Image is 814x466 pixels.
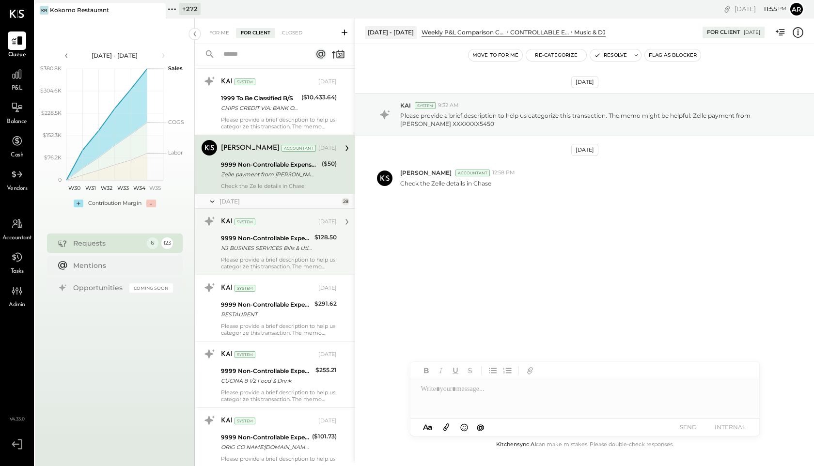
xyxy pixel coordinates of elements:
div: RESTAURENT [221,310,312,319]
div: [DATE] [219,197,339,205]
div: Accountant [455,170,490,176]
span: Accountant [2,234,32,243]
div: KAI [221,77,233,87]
div: CONTROLLABLE EXPENSES [510,28,569,36]
button: Unordered List [486,364,499,377]
div: $255.21 [315,365,337,375]
button: Underline [449,364,462,377]
div: Mentions [73,261,168,270]
div: Requests [73,238,142,248]
div: [DATE] [735,4,786,14]
div: Zelle payment from [PERSON_NAME] XXXXXXX5450 [221,170,319,179]
div: KR [40,6,48,15]
div: Please provide a brief description to help us categorize this transaction. The memo might be help... [221,256,337,270]
text: $304.6K [40,87,62,94]
div: Weekly P&L Comparison Custom [422,28,505,36]
div: CHIPS CREDIT VIA: BANK OF AMERICA, N.A./0959 B/O: 138 [PERSON_NAME] LLC LEASING TSD ACCOX0223 US ... [221,103,298,113]
div: Music & DJ [574,28,606,36]
div: System [415,102,436,109]
div: KAI [221,217,233,227]
div: [DATE] [318,351,337,358]
div: [DATE] [744,29,760,36]
a: Vendors [0,165,33,193]
div: ORIG CO NAME:[DOMAIN_NAME] ORIG ID:XXXXXX8598 DESC DATE: CO ENTRY DESCR:5684dcfc93SEC:CCD TRACE#:... [221,442,309,452]
div: KAI [221,416,233,426]
div: System [235,78,255,85]
a: Accountant [0,215,33,243]
span: Admin [9,301,25,310]
text: $76.2K [44,154,62,161]
button: Re-Categorize [526,49,586,61]
div: [DATE] [318,144,337,152]
div: copy link [722,4,732,14]
button: Move to for me [469,49,523,61]
div: 9999 Non-Controllable Expenses:Other Income and Expenses:To Be Classified P&L [221,366,313,376]
div: + 272 [179,3,201,15]
div: For Client [236,28,275,38]
div: 9999 Non-Controllable Expenses:Other Income and Expenses:To Be Classified P&L [221,433,309,442]
span: Balance [7,118,27,126]
text: W35 [149,185,161,191]
span: @ [477,422,485,432]
button: Bold [420,364,433,377]
button: INTERNAL [711,420,750,434]
div: [DATE] [318,218,337,226]
div: For Me [204,28,234,38]
div: [DATE] [318,284,337,292]
div: System [235,218,255,225]
div: CUCINA 8 1/2 Food & Drink [221,376,313,386]
button: Italic [435,364,447,377]
text: $228.5K [41,109,62,116]
text: W34 [133,185,145,191]
div: [DATE] [571,76,598,88]
div: [DATE] - [DATE] [365,26,417,38]
div: Accountant [282,145,316,152]
div: ($50) [322,159,337,169]
div: Please provide a brief description to help us categorize this transaction. The memo might be help... [221,116,337,130]
div: 9999 Non-Controllable Expenses:Other Income and Expenses:To Be Classified P&L [221,160,319,170]
div: + [74,200,83,207]
div: 28 [342,198,349,205]
div: Check the Zelle details in Chase [221,183,337,189]
div: 6 [147,237,158,249]
text: W33 [117,185,128,191]
div: KAI [221,350,233,359]
div: [DATE] - [DATE] [74,51,156,60]
a: Balance [0,98,33,126]
text: W31 [85,185,96,191]
div: Opportunities [73,283,125,293]
div: Coming Soon [129,283,173,293]
div: Closed [277,28,307,38]
div: [DATE] [318,78,337,86]
a: Cash [0,132,33,160]
button: Aa [420,422,436,433]
div: ($101.73) [312,432,337,441]
div: Please provide a brief description to help us categorize this transaction. The memo might be help... [221,389,337,403]
p: Please provide a brief description to help us categorize this transaction. The memo might be help... [400,111,786,128]
div: - [146,200,156,207]
p: Check the Zelle details in Chase [400,179,491,187]
text: W32 [101,185,112,191]
span: P&L [12,84,23,93]
span: Vendors [7,185,28,193]
div: System [235,418,255,424]
span: Queue [8,51,26,60]
button: Add URL [524,364,536,377]
div: $291.62 [314,299,337,309]
div: System [235,285,255,292]
span: Cash [11,151,23,160]
button: @ [474,421,487,433]
button: Ar [789,1,804,17]
a: Queue [0,31,33,60]
div: Please provide a brief description to help us categorize this transaction. The memo might be help... [221,323,337,336]
div: Kokomo Restaurant [50,6,109,14]
a: Admin [0,281,33,310]
text: Labor [168,149,183,156]
span: 9:32 AM [438,102,459,109]
button: Ordered List [501,364,514,377]
button: Flag as Blocker [645,49,701,61]
button: Resolve [590,49,631,61]
div: 1999 To Be Classified B/S [221,93,298,103]
text: 0 [58,176,62,183]
text: $152.3K [43,132,62,139]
